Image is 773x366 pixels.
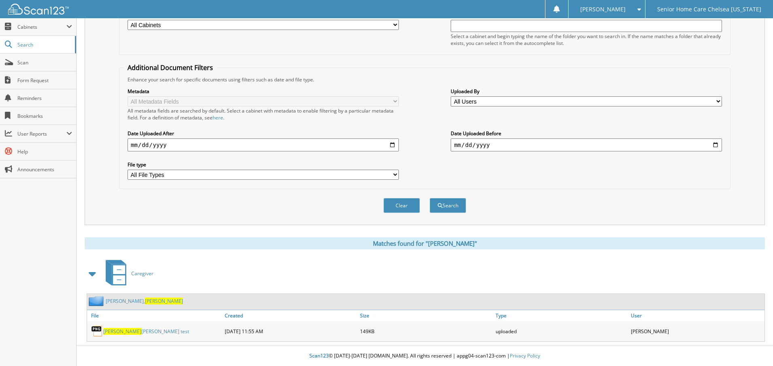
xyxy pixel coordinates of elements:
a: Size [358,310,494,321]
input: end [451,138,722,151]
span: Bookmarks [17,113,72,119]
span: Cabinets [17,23,66,30]
iframe: Chat Widget [733,327,773,366]
span: [PERSON_NAME] [145,298,183,304]
div: [DATE] 11:55 AM [223,323,358,339]
div: [PERSON_NAME] [629,323,764,339]
a: [PERSON_NAME],[PERSON_NAME] [106,298,183,304]
div: Select a cabinet and begin typing the name of the folder you want to search in. If the name match... [451,33,722,47]
span: Announcements [17,166,72,173]
span: Search [17,41,71,48]
span: User Reports [17,130,66,137]
img: scan123-logo-white.svg [8,4,69,15]
label: Date Uploaded After [128,130,399,137]
a: Type [494,310,629,321]
label: Metadata [128,88,399,95]
div: uploaded [494,323,629,339]
a: User [629,310,764,321]
span: Form Request [17,77,72,84]
label: Uploaded By [451,88,722,95]
a: File [87,310,223,321]
span: Senior Home Care Chelsea [US_STATE] [657,7,761,12]
label: Date Uploaded Before [451,130,722,137]
div: All metadata fields are searched by default. Select a cabinet with metadata to enable filtering b... [128,107,399,121]
div: Enhance your search for specific documents using filters such as date and file type. [124,76,726,83]
a: here [213,114,223,121]
span: Help [17,148,72,155]
button: Clear [383,198,420,213]
div: Matches found for "[PERSON_NAME]" [85,237,765,249]
a: Privacy Policy [510,352,540,359]
a: Created [223,310,358,321]
img: PNG.png [91,325,103,337]
legend: Additional Document Filters [124,63,217,72]
span: Scan123 [309,352,329,359]
button: Search [430,198,466,213]
input: start [128,138,399,151]
span: Reminders [17,95,72,102]
span: [PERSON_NAME] [580,7,626,12]
label: File type [128,161,399,168]
div: 149KB [358,323,494,339]
span: Scan [17,59,72,66]
a: [PERSON_NAME][PERSON_NAME] test [103,328,189,335]
span: [PERSON_NAME] [103,328,141,335]
img: folder2.png [89,296,106,306]
span: Caregiver [131,270,153,277]
div: © [DATE]-[DATE] [DOMAIN_NAME]. All rights reserved | appg04-scan123-com | [77,346,773,366]
a: Caregiver [101,257,153,289]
